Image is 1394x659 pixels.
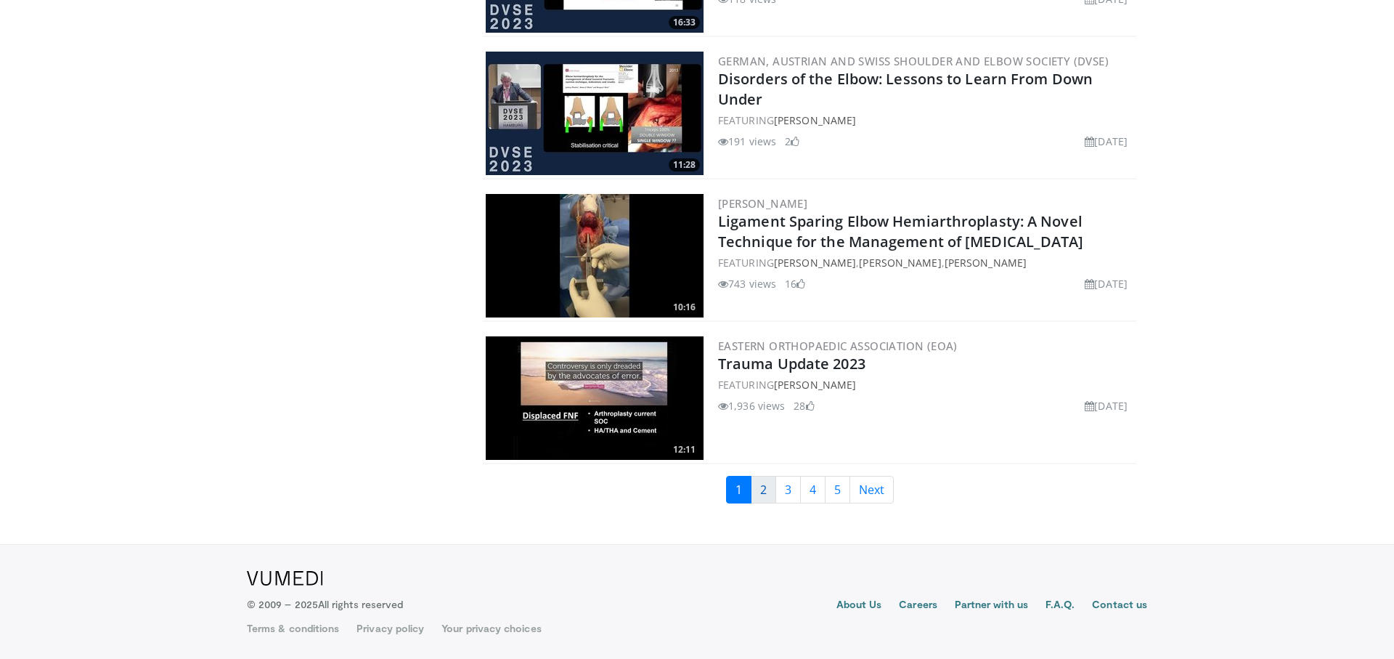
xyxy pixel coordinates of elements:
[486,52,704,175] img: aa4454fd-05d7-4e6a-81d9-b62f39e1e15c.300x170_q85_crop-smart_upscale.jpg
[441,621,541,636] a: Your privacy choices
[849,476,894,504] a: Next
[1085,276,1128,291] li: [DATE]
[774,113,856,127] a: [PERSON_NAME]
[1092,597,1147,615] a: Contact us
[1085,398,1128,413] li: [DATE]
[1085,134,1128,149] li: [DATE]
[486,336,704,460] a: 12:11
[486,52,704,175] a: 11:28
[751,476,776,504] a: 2
[718,113,1133,128] div: FEATURING
[356,621,424,636] a: Privacy policy
[785,276,805,291] li: 16
[247,597,403,612] p: © 2009 – 2025
[899,597,937,615] a: Careers
[486,336,704,460] img: 9d8fa158-8430-4cd3-8233-a15ec9665979.300x170_q85_crop-smart_upscale.jpg
[486,194,704,318] a: 10:16
[785,134,799,149] li: 2
[247,621,339,636] a: Terms & conditions
[318,598,403,610] span: All rights reserved
[718,134,776,149] li: 191 views
[669,16,700,29] span: 16:33
[718,196,807,211] a: [PERSON_NAME]
[247,571,323,586] img: VuMedi Logo
[775,476,801,504] a: 3
[718,398,785,413] li: 1,936 views
[1045,597,1075,615] a: F.A.Q.
[794,398,814,413] li: 28
[774,256,856,270] a: [PERSON_NAME]
[718,339,958,353] a: Eastern Orthopaedic Association (EOA)
[718,276,776,291] li: 743 views
[669,158,700,171] span: 11:28
[669,443,700,456] span: 12:11
[486,194,704,318] img: 414cddbb-9b52-4da4-acc6-c447d2b45451.300x170_q85_crop-smart_upscale.jpg
[800,476,826,504] a: 4
[836,597,882,615] a: About Us
[718,255,1133,270] div: FEATURING , ,
[718,69,1093,109] a: Disorders of the Elbow: Lessons to Learn From Down Under
[483,476,1136,504] nav: Search results pages
[718,54,1109,68] a: German, Austrian and Swiss Shoulder and Elbow Society (DVSE)
[859,256,941,270] a: [PERSON_NAME]
[669,301,700,314] span: 10:16
[955,597,1028,615] a: Partner with us
[718,377,1133,392] div: FEATURING
[945,256,1027,270] a: [PERSON_NAME]
[774,378,856,392] a: [PERSON_NAME]
[718,354,865,373] a: Trauma Update 2023
[825,476,850,504] a: 5
[726,476,751,504] a: 1
[718,211,1084,251] a: Ligament Sparing Elbow Hemiarthroplasty: A Novel Technique for the Management of [MEDICAL_DATA]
